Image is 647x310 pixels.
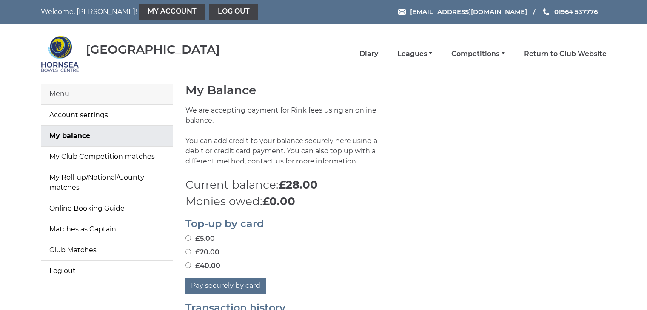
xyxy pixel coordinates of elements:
a: My Club Competition matches [41,147,173,167]
a: Leagues [397,49,432,59]
img: Hornsea Bowls Centre [41,35,79,73]
a: My balance [41,126,173,146]
h2: Top-up by card [185,218,607,229]
button: Pay securely by card [185,278,266,294]
img: Phone us [543,8,549,15]
a: Online Booking Guide [41,198,173,219]
div: [GEOGRAPHIC_DATA] [86,43,220,56]
input: £40.00 [185,262,191,268]
div: Menu [41,84,173,104]
label: £5.00 [185,234,215,244]
span: 01964 537776 [554,8,598,16]
a: My Account [139,4,205,20]
input: £5.00 [185,235,191,241]
h1: My Balance [185,84,607,97]
p: Current balance: [185,177,607,193]
a: Club Matches [41,240,173,260]
a: Log out [209,4,258,20]
nav: Welcome, [PERSON_NAME]! [41,4,269,20]
strong: £0.00 [262,194,295,208]
a: Competitions [451,49,504,59]
img: Email [398,9,406,15]
a: Log out [41,261,173,281]
a: Diary [359,49,378,59]
a: Phone us 01964 537776 [542,7,598,17]
a: My Roll-up/National/County matches [41,167,173,198]
a: Matches as Captain [41,219,173,240]
p: Monies owed: [185,193,607,210]
strong: £28.00 [279,178,318,192]
label: £40.00 [185,261,220,271]
a: Account settings [41,105,173,125]
a: Email [EMAIL_ADDRESS][DOMAIN_NAME] [398,7,527,17]
label: £20.00 [185,247,219,257]
input: £20.00 [185,249,191,254]
span: [EMAIL_ADDRESS][DOMAIN_NAME] [410,8,527,16]
a: Return to Club Website [524,49,607,59]
p: We are accepting payment for Rink fees using an online balance. You can add credit to your balanc... [185,105,390,177]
